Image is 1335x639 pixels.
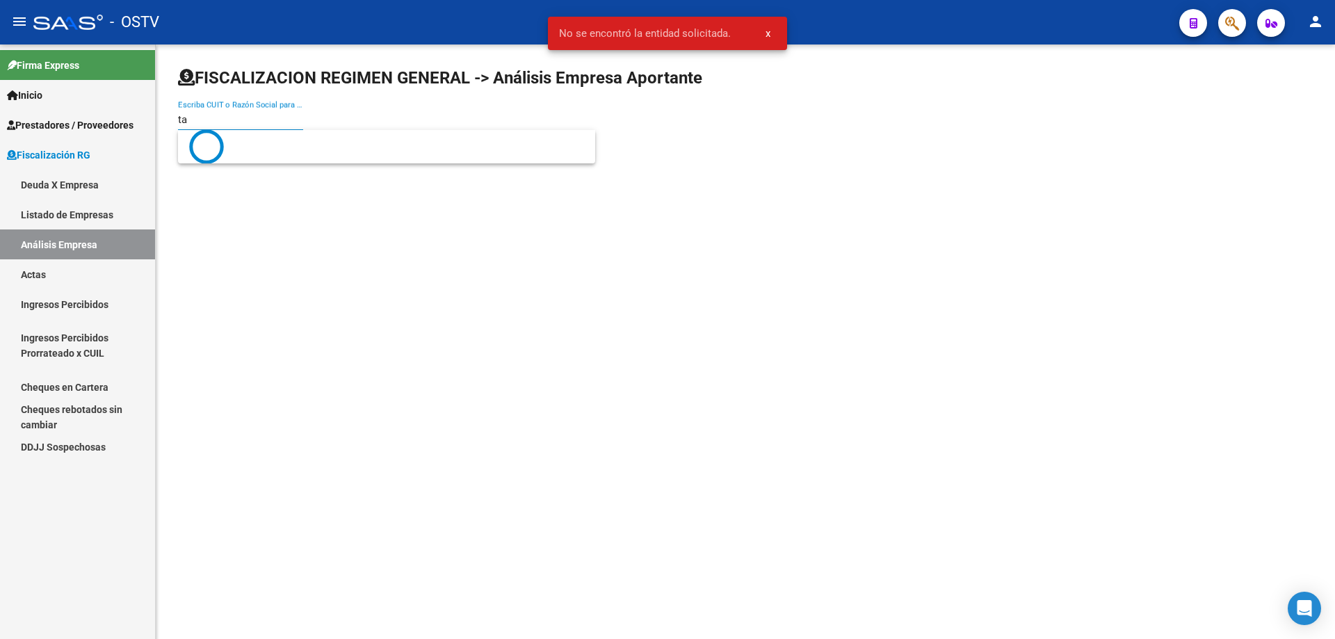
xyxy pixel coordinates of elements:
h1: FISCALIZACION REGIMEN GENERAL -> Análisis Empresa Aportante [178,67,702,89]
span: Prestadores / Proveedores [7,118,133,133]
span: Inicio [7,88,42,103]
span: x [766,27,770,40]
mat-icon: person [1307,13,1324,30]
span: Firma Express [7,58,79,73]
button: x [754,21,782,46]
span: - OSTV [110,7,159,38]
span: No se encontró la entidad solicitada. [559,26,731,40]
span: Fiscalización RG [7,147,90,163]
div: Open Intercom Messenger [1288,592,1321,625]
mat-icon: menu [11,13,28,30]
